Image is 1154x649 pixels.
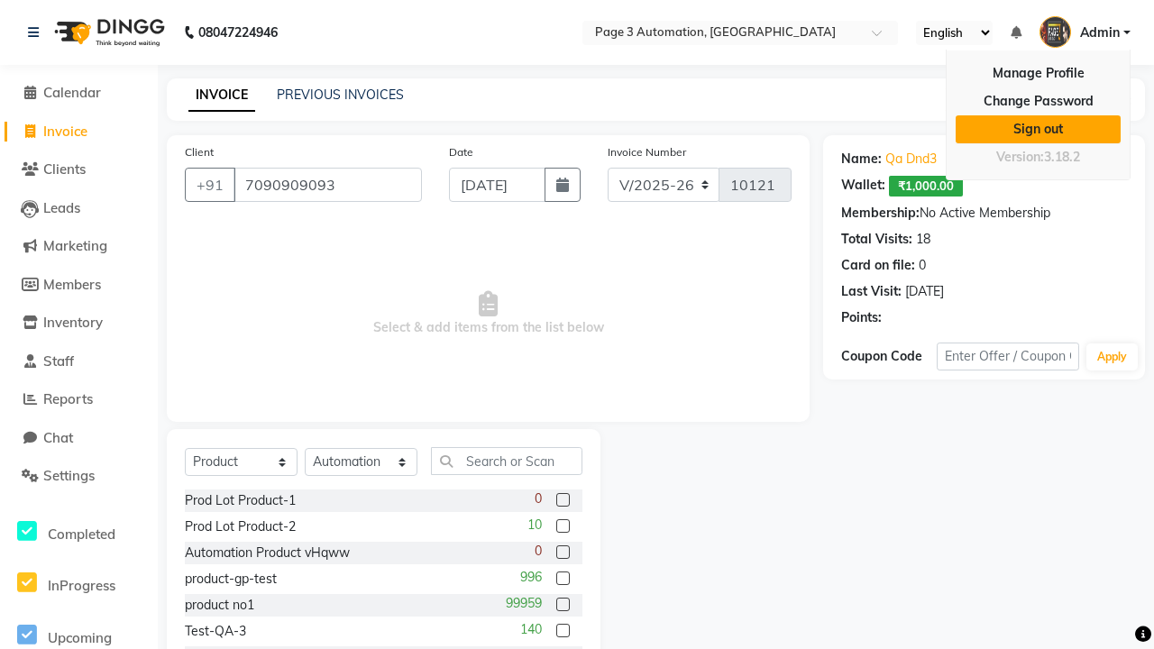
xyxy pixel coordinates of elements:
a: Invoice [5,122,153,142]
span: 0 [535,542,542,561]
span: Upcoming [48,629,112,646]
div: product no1 [185,596,254,615]
span: Calendar [43,84,101,101]
button: Apply [1086,343,1138,370]
span: Leads [43,199,80,216]
div: Membership: [841,204,920,223]
a: Calendar [5,83,153,104]
div: Last Visit: [841,282,902,301]
b: 08047224946 [198,7,278,58]
a: Marketing [5,236,153,257]
button: +91 [185,168,235,202]
span: Reports [43,390,93,407]
span: 99959 [506,594,542,613]
span: Marketing [43,237,107,254]
a: Members [5,275,153,296]
div: Automation Product vHqww [185,544,350,562]
div: 0 [919,256,926,275]
span: Admin [1080,23,1120,42]
input: Search or Scan [431,447,582,475]
a: Sign out [956,115,1121,143]
a: Manage Profile [956,59,1121,87]
a: INVOICE [188,79,255,112]
span: Inventory [43,314,103,331]
span: Staff [43,352,74,370]
a: Reports [5,389,153,410]
span: InProgress [48,577,115,594]
div: Points: [841,308,882,327]
a: PREVIOUS INVOICES [277,87,404,103]
a: Qa Dnd3 [885,150,937,169]
div: Test-QA-3 [185,622,246,641]
div: product-gp-test [185,570,277,589]
span: 10 [527,516,542,535]
span: 0 [535,489,542,508]
span: 140 [520,620,542,639]
label: Date [449,144,473,160]
div: Prod Lot Product-1 [185,491,296,510]
img: Admin [1040,16,1071,48]
span: Completed [48,526,115,543]
div: 18 [916,230,930,249]
div: Prod Lot Product-2 [185,517,296,536]
span: Members [43,276,101,293]
label: Invoice Number [608,144,686,160]
span: ₹1,000.00 [889,176,963,197]
div: [DATE] [905,282,944,301]
div: Card on file: [841,256,915,275]
input: Enter Offer / Coupon Code [937,343,1079,370]
span: Settings [43,467,95,484]
div: No Active Membership [841,204,1127,223]
div: Coupon Code [841,347,937,366]
a: Staff [5,352,153,372]
span: 996 [520,568,542,587]
a: Clients [5,160,153,180]
div: Total Visits: [841,230,912,249]
div: Name: [841,150,882,169]
a: Chat [5,428,153,449]
span: Clients [43,160,86,178]
div: Version:3.18.2 [956,144,1121,170]
span: Invoice [43,123,87,140]
a: Change Password [956,87,1121,115]
input: Search by Name/Mobile/Email/Code [234,168,422,202]
img: logo [46,7,169,58]
span: Chat [43,429,73,446]
a: Settings [5,466,153,487]
a: Leads [5,198,153,219]
label: Client [185,144,214,160]
a: Inventory [5,313,153,334]
span: Select & add items from the list below [185,224,792,404]
div: Wallet: [841,176,885,197]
